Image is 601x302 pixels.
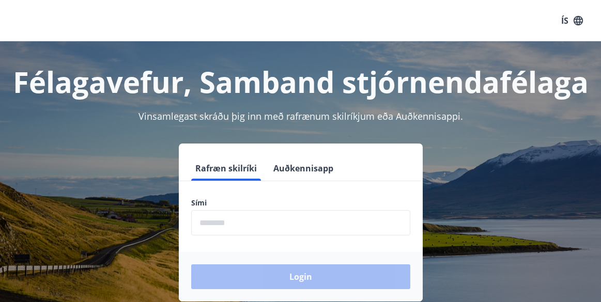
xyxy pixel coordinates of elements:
button: Auðkennisapp [269,156,337,181]
span: Vinsamlegast skráðu þig inn með rafrænum skilríkjum eða Auðkennisappi. [138,110,463,122]
button: Rafræn skilríki [191,156,261,181]
label: Sími [191,198,410,208]
button: ÍS [556,11,589,30]
h1: Félagavefur, Samband stjórnendafélaga [12,62,589,101]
